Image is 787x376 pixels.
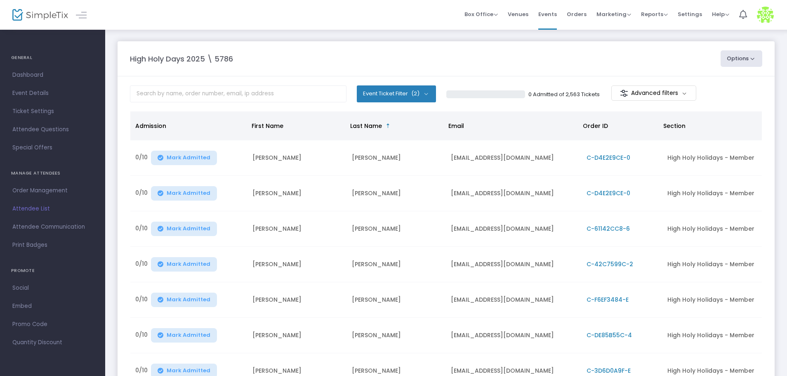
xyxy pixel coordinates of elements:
span: Embed [12,301,93,312]
span: Admission [135,122,166,130]
span: C-D4E2E9CE-0 [587,189,630,197]
span: Help [712,10,729,18]
p: 0 Admitted of 2,563 Tickets [528,90,600,99]
span: Mark Admitted [167,261,210,267]
button: Event Ticket Filter(2) [357,85,436,102]
span: Print Badges [12,240,93,251]
span: First Name [252,122,283,130]
td: [EMAIL_ADDRESS][DOMAIN_NAME] [446,211,581,247]
td: [PERSON_NAME] [247,176,347,211]
m-panel-title: High Holy Days 2025 \ 5786 [130,53,233,64]
span: Orders [567,4,587,25]
span: Social [12,283,93,293]
td: [PERSON_NAME] [247,282,347,318]
h4: PROMOTE [11,262,94,279]
span: Reports [641,10,668,18]
td: [PERSON_NAME] [347,211,446,247]
span: C-DE85B55C-4 [587,331,632,339]
td: High Holy Holidays - Member [662,176,762,211]
span: C-61142CC8-6 [587,225,630,233]
span: 0/10 [135,153,148,165]
span: Promo Code [12,319,93,330]
span: Mark Admitted [167,190,210,196]
td: [EMAIL_ADDRESS][DOMAIN_NAME] [446,318,581,353]
span: Mark Admitted [167,332,210,338]
span: Order ID [583,122,608,130]
span: C-F6EF3484-E [587,296,629,304]
td: High Holy Holidays - Member [662,140,762,176]
span: Order Management [12,185,93,196]
td: [PERSON_NAME] [247,140,347,176]
td: High Holy Holidays - Member [662,282,762,318]
span: 0/10 [135,295,148,307]
span: Mark Admitted [167,225,210,232]
span: Mark Admitted [167,296,210,303]
span: 0/10 [135,224,148,236]
span: Mark Admitted [167,154,210,161]
button: Mark Admitted [151,328,217,343]
td: [PERSON_NAME] [247,211,347,247]
span: Venues [508,4,528,25]
button: Mark Admitted [151,293,217,307]
td: [EMAIL_ADDRESS][DOMAIN_NAME] [446,282,581,318]
span: Special Offers [12,142,93,153]
span: Email [448,122,464,130]
span: Section [663,122,686,130]
span: Attendee Communication [12,222,93,232]
span: Box Office [464,10,498,18]
button: Mark Admitted [151,257,217,272]
span: Attendee List [12,203,93,214]
td: [PERSON_NAME] [347,247,446,282]
td: [PERSON_NAME] [247,247,347,282]
span: Mark Admitted [167,367,210,374]
td: High Holy Holidays - Member [662,211,762,247]
span: 0/10 [135,189,148,201]
span: 0/10 [135,331,148,343]
m-button: Advanced filters [611,85,697,101]
span: Event Details [12,88,93,99]
button: Mark Admitted [151,222,217,236]
span: Sortable [385,123,391,129]
td: [EMAIL_ADDRESS][DOMAIN_NAME] [446,247,581,282]
h4: GENERAL [11,50,94,66]
td: [PERSON_NAME] [347,140,446,176]
span: (2) [411,90,419,97]
span: Attendee Questions [12,124,93,135]
span: C-42C7599C-2 [587,260,633,268]
img: filter [620,89,628,97]
td: [PERSON_NAME] [247,318,347,353]
button: Options [721,50,763,67]
span: Marketing [596,10,631,18]
span: Last Name [350,122,382,130]
button: Mark Admitted [151,151,217,165]
span: Settings [678,4,702,25]
td: [PERSON_NAME] [347,318,446,353]
td: High Holy Holidays - Member [662,318,762,353]
td: High Holy Holidays - Member [662,247,762,282]
span: Quantity Discount [12,337,93,348]
span: Events [538,4,557,25]
span: Ticket Settings [12,106,93,117]
td: [EMAIL_ADDRESS][DOMAIN_NAME] [446,176,581,211]
td: [PERSON_NAME] [347,176,446,211]
input: Search by name, order number, email, ip address [130,85,346,102]
span: 0/10 [135,260,148,272]
td: [EMAIL_ADDRESS][DOMAIN_NAME] [446,140,581,176]
span: C-D4E2E9CE-0 [587,154,630,162]
span: C-3D6D0A9F-E [587,367,631,375]
span: Dashboard [12,70,93,80]
button: Mark Admitted [151,186,217,201]
td: [PERSON_NAME] [347,282,446,318]
h4: MANAGE ATTENDEES [11,165,94,182]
